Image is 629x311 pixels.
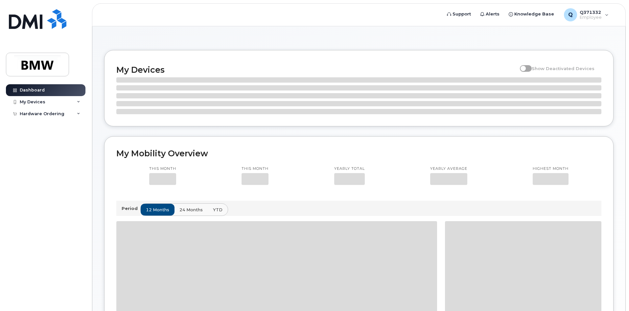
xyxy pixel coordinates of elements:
span: 24 months [179,207,203,213]
span: YTD [213,207,222,213]
p: Period [122,205,140,212]
h2: My Mobility Overview [116,148,601,158]
p: This month [242,166,268,171]
p: Yearly average [430,166,467,171]
p: Yearly total [334,166,365,171]
p: This month [149,166,176,171]
p: Highest month [533,166,569,171]
h2: My Devices [116,65,517,75]
input: Show Deactivated Devices [520,62,525,67]
span: Show Deactivated Devices [532,66,594,71]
